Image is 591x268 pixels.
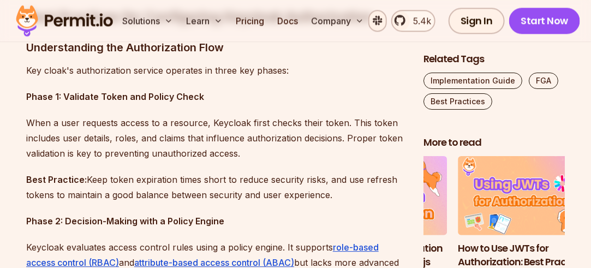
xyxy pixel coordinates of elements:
[26,174,87,185] strong: Best Practice:
[423,52,565,66] h2: Related Tags
[407,14,431,27] span: 5.4k
[134,257,294,268] a: attribute-based access control (ABAC)
[11,2,118,39] img: Permit logo
[391,10,435,32] a: 5.4k
[529,73,558,89] a: FGA
[423,73,522,89] a: Implementation Guide
[26,91,204,102] strong: Phase 1: Validate Token and Policy Check
[26,39,406,56] h3: Understanding the Authorization Flow
[449,8,505,34] a: Sign In
[26,63,406,78] p: Key cloak's authorization service operates in three key phases:
[26,172,406,203] p: Keep token expiration times short to reduce security risks, and use refresh tokens to maintain a ...
[509,8,581,34] a: Start Now
[26,216,224,227] strong: Phase 2: Decision-Making with a Policy Engine
[423,136,565,150] h2: More to read
[306,156,447,236] img: Implementing Authentication and Authorization in Next.js
[182,10,227,32] button: Learn
[423,93,492,110] a: Best Practices
[231,10,268,32] a: Pricing
[118,10,177,32] button: Solutions
[273,10,302,32] a: Docs
[307,10,368,32] button: Company
[26,115,406,161] p: When a user requests access to a resource, Keycloak first checks their token. This token includes...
